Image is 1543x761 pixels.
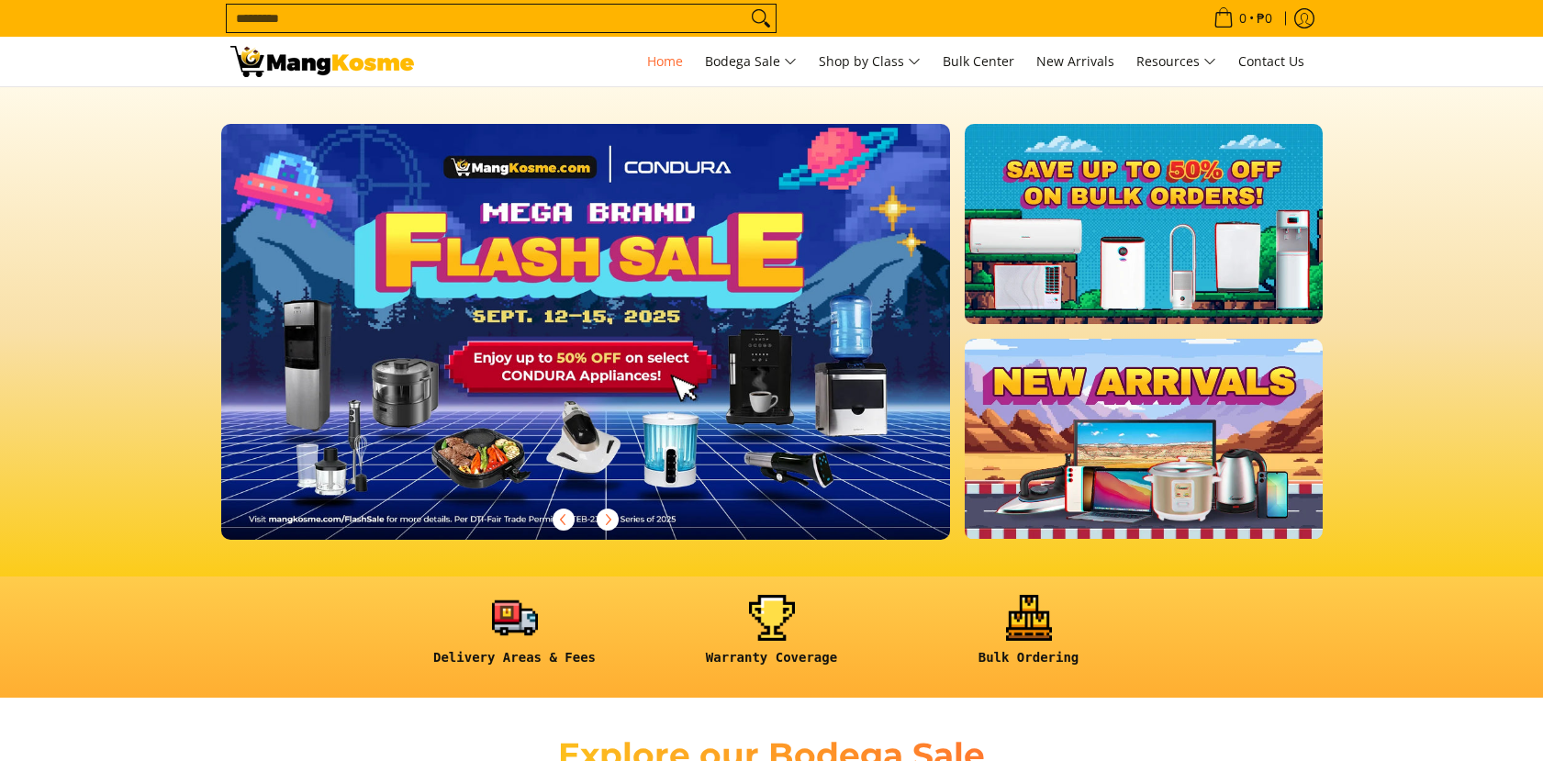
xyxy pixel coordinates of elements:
span: • [1208,8,1278,28]
span: Bulk Center [943,52,1014,70]
img: Desktop homepage 29339654 2507 42fb b9ff a0650d39e9ed [221,124,951,540]
img: Mang Kosme: Your Home Appliances Warehouse Sale Partner! [230,46,414,77]
span: 0 [1236,12,1249,25]
a: Home [638,37,692,86]
span: Resources [1136,50,1216,73]
a: New Arrivals [1027,37,1124,86]
a: Bulk Center [934,37,1023,86]
span: Contact Us [1238,52,1304,70]
a: <h6><strong>Bulk Ordering</strong></h6> [910,595,1148,680]
span: Shop by Class [819,50,921,73]
a: Bodega Sale [696,37,806,86]
a: <h6><strong>Warranty Coverage</strong></h6> [653,595,891,680]
span: Bodega Sale [705,50,797,73]
span: New Arrivals [1036,52,1114,70]
span: ₱0 [1254,12,1275,25]
button: Next [587,499,628,540]
a: <h6><strong>Delivery Areas & Fees</strong></h6> [396,595,634,680]
nav: Main Menu [432,37,1314,86]
a: Resources [1127,37,1225,86]
button: Search [746,5,776,32]
a: Contact Us [1229,37,1314,86]
a: Shop by Class [810,37,930,86]
button: Previous [543,499,584,540]
span: Home [647,52,683,70]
